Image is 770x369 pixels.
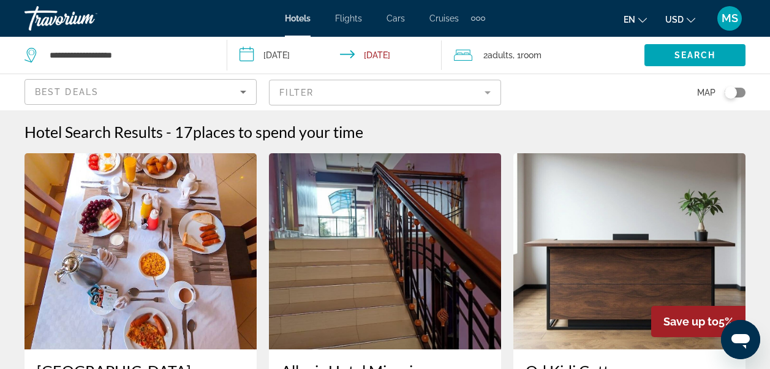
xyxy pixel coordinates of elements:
[644,44,745,66] button: Search
[285,13,311,23] a: Hotels
[665,15,684,25] span: USD
[25,2,147,34] a: Travorium
[651,306,745,337] div: 5%
[429,13,459,23] a: Cruises
[25,123,163,141] h1: Hotel Search Results
[624,15,635,25] span: en
[513,153,745,349] img: Hotel image
[35,87,99,97] span: Best Deals
[227,37,442,74] button: Check-in date: Jan 19, 2026 Check-out date: Jan 24, 2026
[721,320,760,359] iframe: Button to launch messaging window
[665,10,695,28] button: Change currency
[521,50,542,60] span: Room
[269,153,501,349] img: Hotel image
[714,6,745,31] button: User Menu
[387,13,405,23] a: Cars
[25,153,257,349] img: Hotel image
[722,12,738,25] span: MS
[175,123,363,141] h2: 17
[269,79,501,106] button: Filter
[697,84,715,101] span: Map
[715,87,745,98] button: Toggle map
[193,123,363,141] span: places to spend your time
[624,10,647,28] button: Change language
[335,13,362,23] a: Flights
[663,315,719,328] span: Save up to
[442,37,644,74] button: Travelers: 2 adults, 0 children
[166,123,172,141] span: -
[513,47,542,64] span: , 1
[471,9,485,28] button: Extra navigation items
[488,50,513,60] span: Adults
[483,47,513,64] span: 2
[35,85,246,99] mat-select: Sort by
[674,50,716,60] span: Search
